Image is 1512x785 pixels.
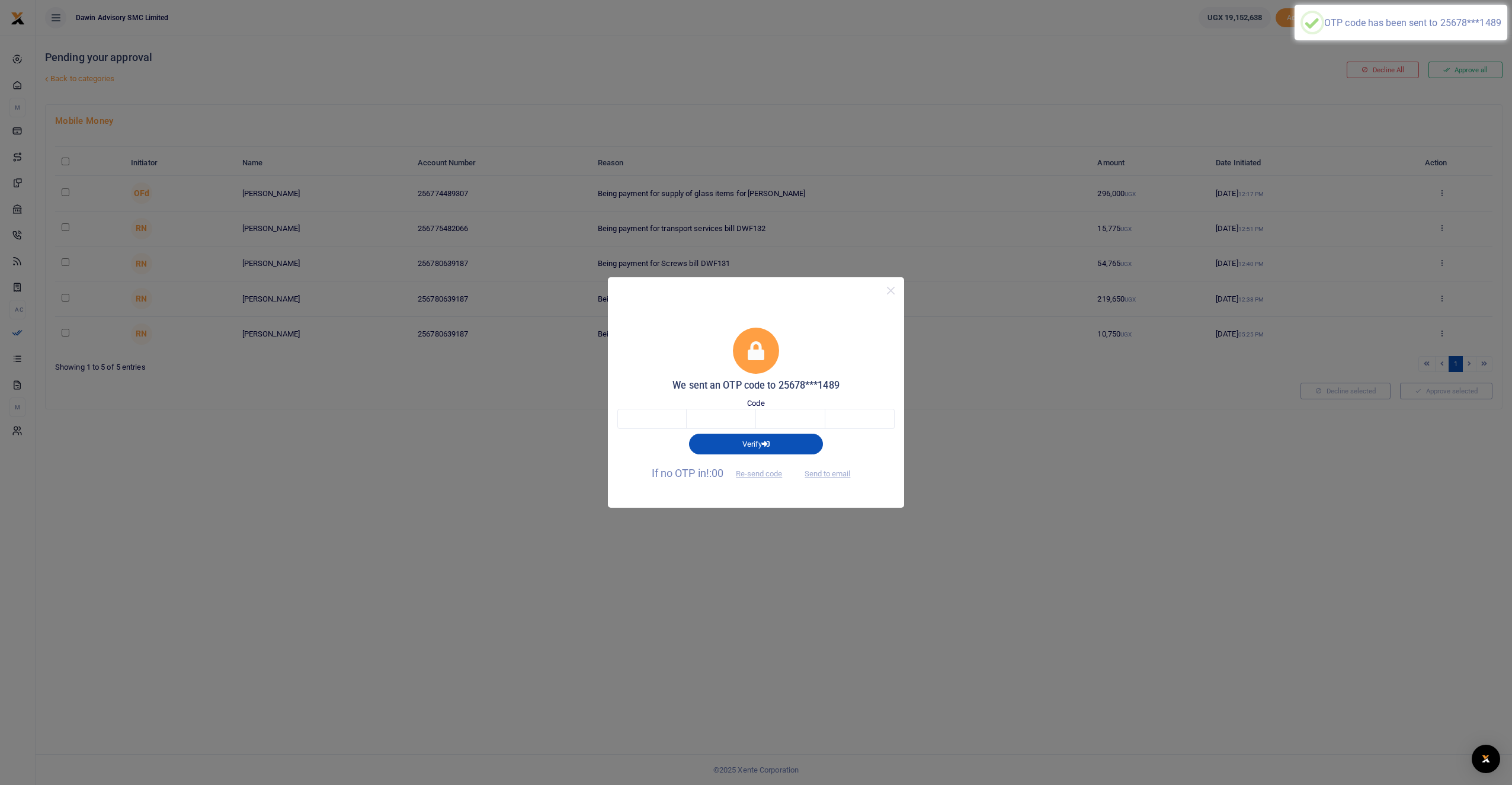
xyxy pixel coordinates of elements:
div: OTP code has been sent to 25678***1489 [1324,17,1501,28]
h5: We sent an OTP code to 25678***1489 [617,380,895,392]
span: If no OTP in [652,467,793,479]
div: Open Intercom Messenger [1472,745,1500,773]
button: Verify [689,434,823,454]
button: Close [882,282,899,299]
label: Code [747,398,764,409]
span: !:00 [706,467,723,479]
